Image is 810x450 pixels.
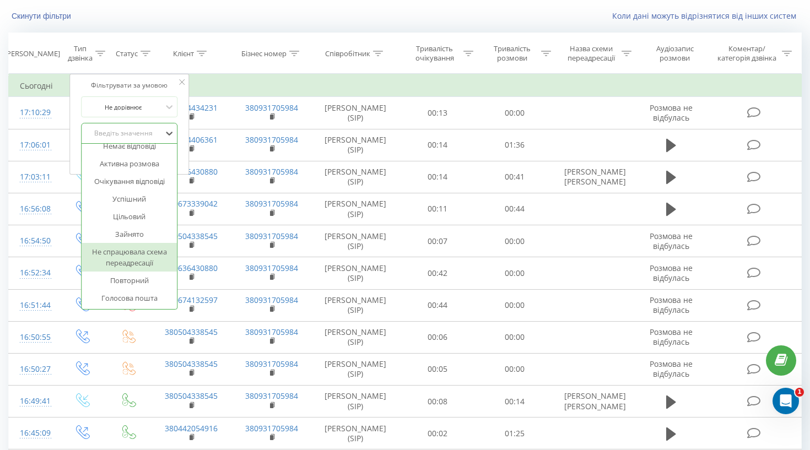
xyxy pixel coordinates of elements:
td: [PERSON_NAME] (SIP) [312,225,398,257]
a: 380931705984 [245,263,298,273]
div: 17:06:01 [20,134,47,156]
td: [PERSON_NAME] (SIP) [312,97,398,129]
td: 00:00 [476,321,553,353]
td: 00:14 [398,161,476,193]
div: Цільовий [82,208,177,225]
td: 01:36 [476,129,553,161]
div: Активна розмова [82,155,177,172]
td: 00:14 [476,386,553,418]
div: Введіть значення [84,129,163,138]
td: 00:00 [476,225,553,257]
td: 00:08 [398,386,476,418]
a: 380931705984 [245,391,298,401]
iframe: Intercom live chat [773,388,799,414]
td: 00:41 [476,161,553,193]
span: Розмова не відбулась [650,102,693,123]
td: 00:00 [476,353,553,385]
div: Фільтрувати за умовою [81,80,178,91]
div: 17:10:29 [20,102,47,123]
span: Розмова не відбулась [650,263,693,283]
td: 00:44 [398,289,476,321]
a: 380931705984 [245,134,298,145]
div: Не введено додатковий номер [82,307,177,335]
div: 16:50:27 [20,359,47,380]
td: [PERSON_NAME] (SIP) [312,321,398,353]
a: 380636430880 [165,263,218,273]
div: Статус [116,49,138,58]
td: [PERSON_NAME] (SIP) [312,289,398,321]
div: Назва схеми переадресації [564,44,619,63]
a: 380504338545 [165,391,218,401]
td: 00:42 [398,257,476,289]
div: Аудіозапис розмови [644,44,706,63]
span: Розмова не відбулась [650,327,693,347]
td: 00:44 [476,193,553,225]
a: 380931705984 [245,102,298,113]
td: 00:07 [398,225,476,257]
td: [PERSON_NAME] (SIP) [312,129,398,161]
a: 380442054916 [165,423,218,433]
div: Зайнято [82,225,177,243]
div: Клієнт [173,49,194,58]
a: 380931705984 [245,198,298,209]
div: 16:45:09 [20,422,47,444]
td: 00:02 [398,418,476,449]
a: 380674132597 [165,295,218,305]
a: 380504338545 [165,327,218,337]
div: 16:54:50 [20,230,47,252]
a: 380674406361 [165,134,218,145]
div: Тип дзвінка [68,44,93,63]
div: Бізнес номер [241,49,287,58]
button: Скинути фільтри [8,11,77,21]
div: Голосова пошта [82,289,177,307]
div: Успішний [82,190,177,208]
div: Тривалість розмови [486,44,538,63]
div: 16:56:08 [20,198,47,220]
td: [PERSON_NAME] (SIP) [312,418,398,449]
td: Сьогодні [9,75,802,97]
td: 00:00 [476,289,553,321]
td: 01:25 [476,418,553,449]
span: 1 [795,388,804,397]
td: 00:06 [398,321,476,353]
div: 16:51:44 [20,295,47,316]
div: Очікування відповіді [82,172,177,190]
a: Коли дані можуть відрізнятися вiд інших систем [612,10,802,21]
a: 380674434231 [165,102,218,113]
a: 380931705984 [245,231,298,241]
td: 00:11 [398,193,476,225]
div: Тривалість очікування [409,44,461,63]
a: 380931705984 [245,295,298,305]
a: 380931705984 [245,423,298,433]
td: [PERSON_NAME] [PERSON_NAME] [553,161,634,193]
div: Коментар/категорія дзвінка [715,44,779,63]
a: 380504338545 [165,359,218,369]
div: 16:49:41 [20,391,47,412]
div: 17:03:11 [20,166,47,188]
div: Повторний [82,272,177,289]
td: [PERSON_NAME] (SIP) [312,353,398,385]
td: 00:00 [476,257,553,289]
span: Розмова не відбулась [650,231,693,251]
td: 00:00 [476,97,553,129]
a: 380931705984 [245,166,298,177]
span: Розмова не відбулась [650,359,693,379]
div: [PERSON_NAME] [4,49,60,58]
a: 380931705984 [245,327,298,337]
a: 380673339042 [165,198,218,209]
div: Немає відповіді [82,137,177,155]
div: Не спрацювала схема переадресації [82,243,177,272]
td: [PERSON_NAME] (SIP) [312,257,398,289]
td: [PERSON_NAME] (SIP) [312,193,398,225]
div: 16:50:55 [20,327,47,348]
a: 380931705984 [245,359,298,369]
a: 380504338545 [165,231,218,241]
div: Співробітник [325,49,370,58]
td: 00:14 [398,129,476,161]
a: 380636430880 [165,166,218,177]
td: [PERSON_NAME] (SIP) [312,161,398,193]
td: 00:05 [398,353,476,385]
td: [PERSON_NAME] [PERSON_NAME] [553,386,634,418]
span: Розмова не відбулась [650,295,693,315]
td: 00:13 [398,97,476,129]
